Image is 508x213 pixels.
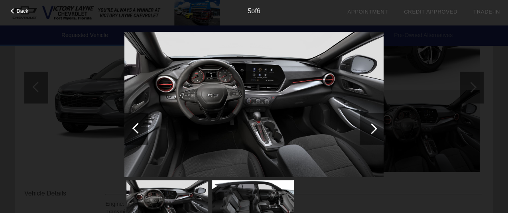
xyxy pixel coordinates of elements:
[124,31,384,177] img: 5.jpg
[248,8,251,14] span: 5
[257,8,260,14] span: 6
[347,9,388,15] a: Appointment
[473,9,500,15] a: Trade-In
[17,8,29,14] span: Back
[404,9,457,15] a: Credit Approved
